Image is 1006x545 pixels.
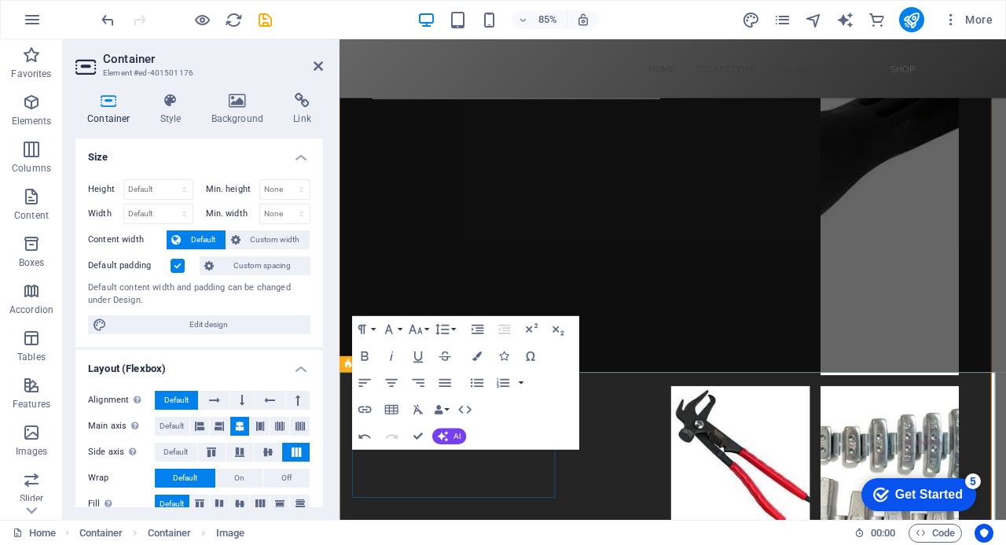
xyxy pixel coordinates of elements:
[88,282,310,307] div: Default content width and padding can be changed under Design.
[773,10,792,29] button: pages
[14,209,49,222] p: Content
[518,343,543,370] button: Special Characters
[160,417,184,436] span: Default
[200,256,310,275] button: Custom spacing
[234,469,244,488] span: On
[281,469,292,488] span: Off
[805,10,824,29] button: navigator
[200,93,282,126] h4: Background
[226,230,310,249] button: Custom width
[155,495,189,514] button: Default
[432,428,466,444] button: AI
[155,469,215,488] button: Default
[432,370,457,396] button: Align Justify
[13,524,56,543] a: Click to cancel selection. Double-click to open Pages
[88,391,155,410] label: Alignment
[224,10,243,29] button: reload
[13,398,50,411] p: Features
[379,370,404,396] button: Align Center
[88,315,310,334] button: Edit design
[432,343,457,370] button: Strikethrough
[773,11,791,29] i: Pages (Ctrl+Alt+S)
[975,524,993,543] button: Usercentrics
[79,524,123,543] span: Click to select. Double-click to edit
[155,443,197,462] button: Default
[281,93,323,126] h4: Link
[379,396,404,423] button: Insert Table
[352,396,377,423] button: Insert Link
[352,370,377,396] button: Align Left
[406,423,431,450] button: Confirm (Ctrl+⏎)
[148,524,192,543] span: Click to select. Double-click to edit
[206,185,259,193] label: Min. height
[352,423,377,450] button: Undo (Ctrl+Z)
[88,185,123,193] label: Height
[255,10,274,29] button: save
[17,351,46,363] p: Tables
[902,11,920,29] i: Publish
[99,11,117,29] i: Undo: Change image (Ctrl+Z)
[406,370,431,396] button: Align Right
[899,7,924,32] button: publish
[88,443,155,462] label: Side axis
[245,230,306,249] span: Custom width
[216,469,263,488] button: On
[464,343,490,370] button: Colors
[490,370,516,396] button: Ordered List
[406,343,431,370] button: Underline (Ctrl+U)
[75,138,323,167] h4: Size
[46,17,114,31] div: Get Started
[88,469,155,488] label: Wrap
[491,343,516,370] button: Icons
[836,10,855,29] button: text_generator
[88,256,171,275] label: Default padding
[20,492,44,505] p: Slider
[406,396,431,423] button: Clear Formatting
[432,396,451,423] button: Data Bindings
[805,11,823,29] i: Navigator
[19,256,45,269] p: Boxes
[116,3,132,19] div: 5
[218,256,306,275] span: Custom spacing
[216,524,244,543] span: Image
[206,209,259,218] label: Min. width
[882,527,884,539] span: :
[379,316,404,343] button: Font Family
[164,391,189,410] span: Default
[11,68,51,80] p: Favorites
[163,443,188,462] span: Default
[98,10,117,29] button: undo
[465,316,490,343] button: Increase Indent
[88,417,155,436] label: Main axis
[9,304,53,316] p: Accordion
[155,417,189,436] button: Default
[173,469,197,488] span: Default
[185,230,221,249] span: Default
[453,433,461,440] span: AI
[516,370,527,396] button: Ordered List
[916,524,955,543] span: Code
[868,11,886,29] i: Commerce
[12,115,52,127] p: Elements
[155,391,198,410] button: Default
[88,209,123,218] label: Width
[112,315,306,334] span: Edit design
[464,370,490,396] button: Unordered List
[545,316,571,343] button: Subscript
[742,10,761,29] button: design
[352,316,377,343] button: Paragraph Format
[103,66,292,80] h3: Element #ed-401501176
[225,11,243,29] i: Reload page
[13,8,127,41] div: Get Started 5 items remaining, 0% complete
[352,343,377,370] button: Bold (Ctrl+B)
[160,495,184,514] span: Default
[103,52,323,66] h2: Container
[88,230,167,249] label: Content width
[75,350,323,378] h4: Layout (Flexbox)
[937,7,999,32] button: More
[379,343,404,370] button: Italic (Ctrl+I)
[492,316,517,343] button: Decrease Indent
[406,316,431,343] button: Font Size
[519,316,544,343] button: Superscript
[79,524,244,543] nav: breadcrumb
